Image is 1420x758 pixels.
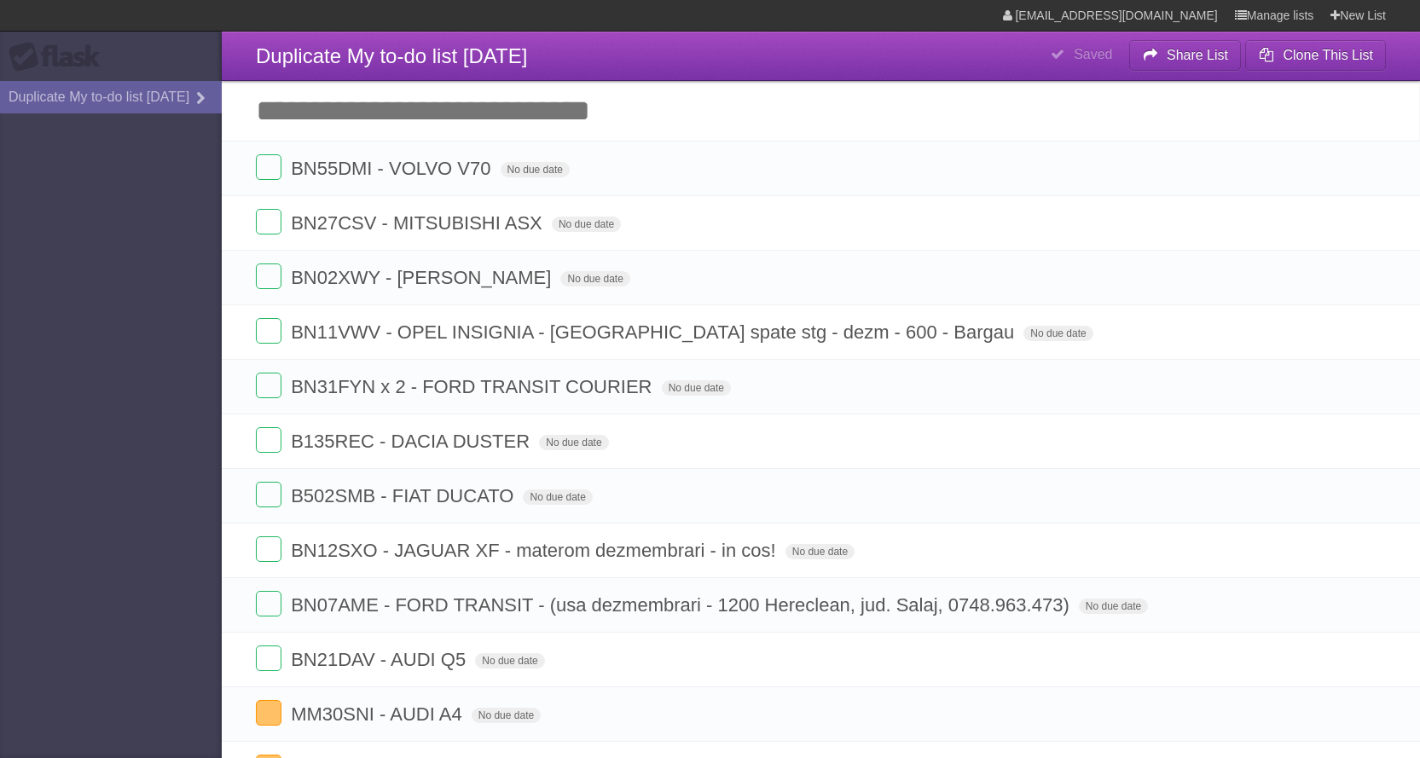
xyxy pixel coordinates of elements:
[475,653,544,668] span: No due date
[256,482,281,507] label: Done
[291,267,555,288] span: BN02XWY - [PERSON_NAME]
[1129,40,1242,71] button: Share List
[785,544,855,559] span: No due date
[1074,47,1112,61] b: Saved
[256,427,281,453] label: Done
[256,44,527,67] span: Duplicate My to-do list [DATE]
[256,700,281,726] label: Done
[256,373,281,398] label: Done
[662,380,731,396] span: No due date
[1283,48,1373,62] b: Clone This List
[291,431,534,452] span: B135REC - DACIA DUSTER
[560,271,629,286] span: No due date
[1079,599,1148,614] span: No due date
[256,154,281,180] label: Done
[256,536,281,562] label: Done
[291,540,780,561] span: BN12SXO - JAGUAR XF - materom dezmembrari - in cos!
[256,209,281,234] label: Done
[523,489,592,505] span: No due date
[291,594,1074,616] span: BN07AME - FORD TRANSIT - (usa dezmembrari - 1200 Hereclean, jud. Salaj, 0748.963.473)
[291,649,470,670] span: BN21DAV - AUDI Q5
[291,158,495,179] span: BN55DMI - VOLVO V70
[1245,40,1386,71] button: Clone This List
[256,645,281,671] label: Done
[291,485,518,506] span: B502SMB - FIAT DUCATO
[291,212,547,234] span: BN27CSV - MITSUBISHI ASX
[9,42,111,72] div: Flask
[1023,326,1093,341] span: No due date
[552,217,621,232] span: No due date
[501,162,570,177] span: No due date
[1167,48,1228,62] b: Share List
[539,435,608,450] span: No due date
[291,703,467,725] span: MM30SNI - AUDI A4
[256,263,281,289] label: Done
[256,318,281,344] label: Done
[256,591,281,616] label: Done
[291,321,1018,343] span: BN11VWV - OPEL INSIGNIA - [GEOGRAPHIC_DATA] spate stg - dezm - 600 - Bargau
[472,708,541,723] span: No due date
[291,376,656,397] span: BN31FYN x 2 - FORD TRANSIT COURIER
